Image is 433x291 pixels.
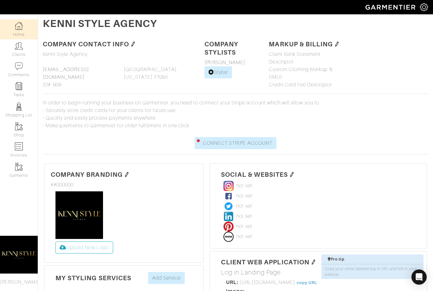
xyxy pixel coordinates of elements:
[195,137,276,149] a: CONNECT STRIPE ACCOUNT
[204,40,238,56] span: Company Stylists
[321,264,423,279] div: Copy your white labeled log in URL and link in your website.
[124,66,195,81] span: [GEOGRAPHIC_DATA], [US_STATE] 77095
[236,212,252,220] span: not set
[55,191,103,239] img: 1758577312252.png
[289,172,294,177] img: pen-cf24a1663064a2ec1b9c1bd2387e9de7a2fa800b781884d57f21acf72779bad2.png
[269,40,333,48] span: Markup & Billing
[334,42,339,47] img: pen-cf24a1663064a2ec1b9c1bd2387e9de7a2fa800b781884d57f21acf72779bad2.png
[240,280,295,285] span: [URL][DOMAIN_NAME]
[223,232,234,242] img: website-7c1d345177191472bde3b385a3dfc09e683c6cc9c740836e1c7612723a46e372.png
[236,233,252,240] span: not set
[311,260,316,265] img: pen-cf24a1663064a2ec1b9c1bd2387e9de7a2fa800b781884d57f21acf72779bad2.png
[236,192,252,200] span: not set
[43,40,129,48] span: Company Contact Info
[328,256,420,262] div: Pro tip
[51,181,74,188] span: ##000000
[15,62,23,70] img: comment-icon-a0a6a9ef722e966f86d9cbdc48e553b5cf19dbc54f86b18d962a5391bc8f6eb6.png
[38,89,433,149] div: In order to begin running your business on Garmentier, you need to connect your Stripe account wh...
[15,103,23,110] img: stylists-icon-eb353228a002819b7ec25b43dbf5f0378dd9e0616d9560372ff212230b889e62.png
[15,142,23,150] img: orders-icon-0abe47150d42831381b5fb84f609e132dff9fe21cb692f30cb5eec754e2cba89.png
[43,17,428,30] h2: Kenni Style Agency
[51,171,123,178] span: Company Branding
[362,2,420,13] img: garmentier-logo-header-white-b43fb05a5012e4ada735d5af1a66efaba907eab6374d6393d1fbf88cb4ef424d.png
[15,163,23,171] img: garments-icon-b7da505a4dc4fd61783c78ac3ca0ef83fa9d6f193b1c9dc38574b1d14d53ca28.png
[223,211,234,222] img: linkedin-d037f5688c3efc26aa711fca27d2530e9b4315c93c202ca79e62a18a10446be8.png
[221,268,416,276] h5: Log in Landing Page
[221,171,288,178] span: Social & Websites
[236,222,252,230] span: not set
[264,50,345,66] div: Client Bank Statement Descriptor:
[221,258,309,266] span: Сlient Web Application
[264,81,345,89] div: Credit Card Fee Descriptor
[223,222,234,232] img: pinterest-17a07f8e48f40589751b57ff18201fc99a9eae9d7246957fa73960b728dbe378.png
[124,172,129,177] img: pen-cf24a1663064a2ec1b9c1bd2387e9de7a2fa800b781884d57f21acf72779bad2.png
[55,274,131,281] span: My Styling Services
[131,42,136,47] img: pen-cf24a1663064a2ec1b9c1bd2387e9de7a2fa800b781884d57f21acf72779bad2.png
[204,66,232,78] a: Stylist
[297,280,317,285] a: copy URL
[223,181,234,191] img: instagram-ca3bc792a033a2c9429fd021af625c3049b16be64d72d12f1b3be3ecbc60b429.png
[15,82,23,90] img: reminder-icon-8004d30b9f0a5d33ae49ab947aed9ed385cf756f9e5892f1edd6e32f2345188e.png
[411,269,427,285] div: Open Intercom Messenger
[15,122,23,130] img: garments-icon-b7da505a4dc4fd61783c78ac3ca0ef83fa9d6f193b1c9dc38574b1d14d53ca28.png
[236,182,252,189] span: not set
[51,181,197,189] div: `
[43,67,89,80] a: [EMAIL_ADDRESS][DOMAIN_NAME]
[204,60,246,65] a: [PERSON_NAME]
[223,191,234,201] img: facebook-317dd1732a6ad44248c5b87731f7b9da87357f1ebddc45d2c594e0cd8ab5f9a2.png
[223,201,234,211] img: twitter-e883f9cd8240719afd50c0ee89db83673970c87530b2143747009cad9852be48.png
[226,279,238,285] span: URL:
[43,50,87,58] span: Kenni Style Agency
[148,272,185,284] a: Add Service
[236,202,252,210] span: not set
[264,66,345,81] div: Custom Clothing Markup % (IMU):
[15,42,23,50] img: clients-icon-6bae9207a08558b7cb47a8932f037763ab4055f8c8b6bfacd5dc20c3e0201464.png
[15,22,23,30] img: dashboard-icon-dbcd8f5a0b271acd01030246c82b418ddd0df26cd7fceb0bd07c9910d44c42f6.png
[43,81,61,89] span: ID#: 909
[55,241,113,254] label: Upload New Logo
[420,3,428,11] img: gear-icon-white-bd11855cb880d31180b6d7d6211b90ccbf57a29d726f0c71d8c61bd08dd39cc2.png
